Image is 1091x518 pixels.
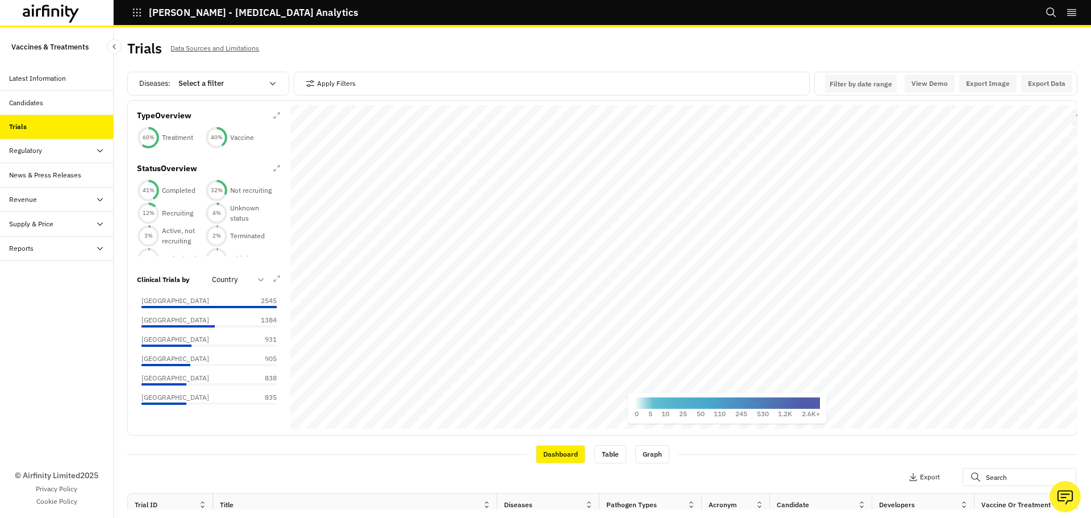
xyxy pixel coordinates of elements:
[137,232,160,240] div: 3 %
[230,231,265,241] p: Terminated
[920,473,940,481] p: Export
[248,373,277,383] p: 838
[137,255,160,263] div: 2 %
[36,484,77,494] a: Privacy Policy
[9,146,42,156] div: Regulatory
[825,74,897,93] button: Interact with the calendar and add the check-in date for your trip.
[230,254,263,264] p: Withdrawn
[757,409,769,419] p: 530
[205,187,228,194] div: 32 %
[709,500,737,510] div: Acronym
[1046,3,1057,22] button: Search
[802,409,820,419] p: 2.6K+
[162,132,193,143] p: Treatment
[504,500,532,510] div: Diseases
[137,110,191,122] p: Type Overview
[635,409,639,419] p: 0
[679,409,687,419] p: 25
[9,219,53,229] div: Supply & Price
[735,409,747,419] p: 245
[9,73,66,84] div: Latest Information
[248,296,277,306] p: 2545
[9,243,34,254] div: Reports
[981,500,1051,510] div: Vaccine or Treatment
[141,392,209,403] p: [GEOGRAPHIC_DATA]
[9,98,43,108] div: Candidates
[141,334,209,345] p: [GEOGRAPHIC_DATA]
[9,194,37,205] div: Revenue
[137,187,160,194] div: 41 %
[137,209,160,217] div: 12 %
[107,39,122,54] button: Close Sidebar
[205,255,228,263] div: 2 %
[9,122,27,132] div: Trials
[606,500,657,510] div: Pathogen Types
[879,500,915,510] div: Developers
[135,500,157,510] div: Trial ID
[205,134,228,142] div: 40 %
[1050,481,1081,512] button: Ask our analysts
[141,296,209,306] p: [GEOGRAPHIC_DATA]
[963,468,1076,486] input: Search
[714,409,726,419] p: 110
[15,470,98,482] p: © Airfinity Limited 2025
[248,334,277,345] p: 931
[594,445,626,463] div: Table
[127,40,161,57] h2: Trials
[959,74,1017,93] button: Export Image
[778,409,792,419] p: 1.2K
[248,315,277,325] p: 1384
[635,445,669,463] div: Graph
[230,185,272,196] p: Not recruiting
[248,392,277,403] p: 835
[149,7,358,18] p: [PERSON_NAME] - [MEDICAL_DATA] Analytics
[162,208,193,218] p: Recruiting
[11,36,89,57] p: Vaccines & Treatments
[132,3,358,22] button: [PERSON_NAME] - [MEDICAL_DATA] Analytics
[137,163,197,175] p: Status Overview
[220,500,234,510] div: Title
[248,354,277,364] p: 905
[306,74,356,93] button: Apply Filters
[139,74,284,93] div: Diseases :
[205,232,228,240] div: 2 %
[230,203,273,223] p: Unknown status
[162,254,196,264] p: Authorised
[230,132,254,143] p: Vaccine
[162,226,205,246] p: Active, not recruiting
[536,445,585,463] div: Dashboard
[777,500,809,510] div: Candidate
[1021,74,1072,93] button: Export Data
[162,185,195,196] p: Completed
[909,468,940,486] button: Export
[137,275,189,285] p: Clinical Trials by
[137,134,160,142] div: 60 %
[141,315,209,325] p: [GEOGRAPHIC_DATA]
[661,409,669,419] p: 10
[141,373,209,383] p: [GEOGRAPHIC_DATA]
[9,170,81,180] div: News & Press Releases
[36,496,77,507] a: Cookie Policy
[905,74,955,93] button: View Demo
[170,42,259,55] p: Data Sources and Limitations
[141,354,209,364] p: [GEOGRAPHIC_DATA]
[648,409,652,419] p: 5
[830,80,892,88] p: Filter by date range
[205,209,228,217] div: 4 %
[697,409,705,419] p: 50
